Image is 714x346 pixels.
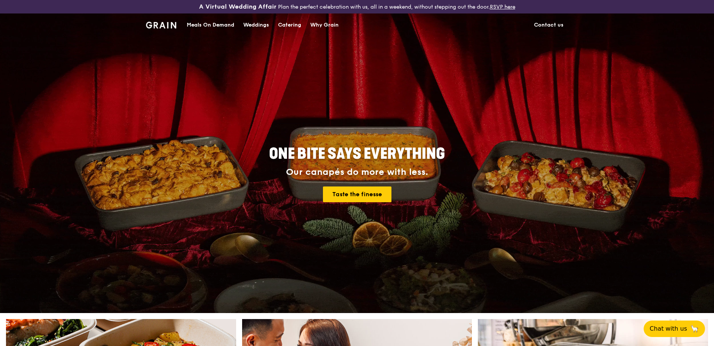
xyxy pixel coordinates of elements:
a: Catering [274,14,306,36]
a: Taste the finesse [323,186,391,202]
a: Why Grain [306,14,343,36]
a: RSVP here [490,4,515,10]
span: ONE BITE SAYS EVERYTHING [269,145,445,163]
div: Catering [278,14,301,36]
div: Meals On Demand [187,14,234,36]
h3: A Virtual Wedding Affair [199,3,277,10]
a: Weddings [239,14,274,36]
span: 🦙 [690,324,699,333]
div: Weddings [243,14,269,36]
img: Grain [146,22,176,28]
span: Chat with us [650,324,687,333]
div: Our canapés do more with less. [222,167,492,177]
a: Contact us [530,14,568,36]
div: Why Grain [310,14,339,36]
div: Plan the perfect celebration with us, all in a weekend, without stepping out the door. [141,3,573,10]
a: GrainGrain [146,13,176,36]
button: Chat with us🦙 [644,321,705,337]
